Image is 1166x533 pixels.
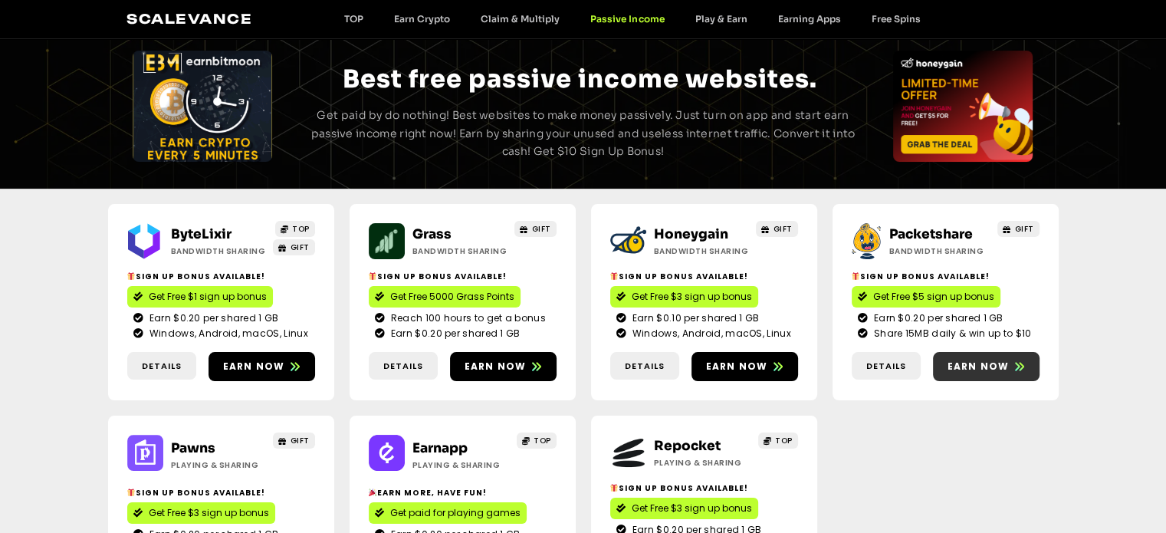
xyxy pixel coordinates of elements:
[465,360,527,373] span: Earn now
[146,327,308,341] span: Windows, Android, macOS, Linux
[610,498,758,519] a: Get Free $3 sign up bonus
[149,290,267,304] span: Get Free $1 sign up bonus
[329,13,935,25] nav: Menu
[450,352,557,381] a: Earn now
[273,239,315,255] a: GIFT
[369,489,376,496] img: 🎉
[870,327,1032,341] span: Share 15MB daily & win up to $10
[775,435,793,446] span: TOP
[997,221,1040,237] a: GIFT
[291,435,310,446] span: GIFT
[379,13,465,25] a: Earn Crypto
[369,502,527,524] a: Get paid for playing games
[127,286,273,308] a: Get Free $1 sign up bonus
[610,286,758,308] a: Get Free $3 sign up bonus
[933,352,1040,381] a: Earn now
[852,272,859,280] img: 🎁
[679,13,762,25] a: Play & Earn
[534,435,551,446] span: TOP
[706,360,768,373] span: Earn now
[369,286,521,308] a: Get Free 5000 Grass Points
[171,245,267,257] h2: Bandwidth Sharing
[298,107,869,161] p: Get paid by do nothing! Best websites to make money passively. Just turn on app and start earn pa...
[412,440,468,456] a: Earnapp
[171,440,215,456] a: Pawns
[632,502,752,515] span: Get Free $3 sign up bonus
[762,13,856,25] a: Earning Apps
[856,13,935,25] a: Free Spins
[888,226,972,242] a: Packetshare
[774,223,793,235] span: GIFT
[127,271,315,282] h2: Sign up bonus available!
[142,360,182,373] span: Details
[756,221,798,237] a: GIFT
[412,459,508,471] h2: Playing & Sharing
[629,311,760,325] span: Earn $0.10 per shared 1 GB
[126,11,252,27] a: Scalevance
[852,286,1000,308] a: Get Free $5 sign up bonus
[632,290,752,304] span: Get Free $3 sign up bonus
[292,223,310,235] span: TOP
[575,13,679,25] a: Passive Income
[133,51,272,162] div: Slides
[873,290,994,304] span: Get Free $5 sign up bonus
[146,311,279,325] span: Earn $0.20 per shared 1 GB
[412,245,508,257] h2: Bandwidth Sharing
[625,360,665,373] span: Details
[171,226,232,242] a: ByteLixir
[387,327,521,341] span: Earn $0.20 per shared 1 GB
[369,487,557,498] h2: Earn More, Have Fun!
[852,352,921,380] a: Details
[629,327,791,341] span: Windows, Android, macOS, Linux
[517,433,557,449] a: TOP
[691,352,798,381] a: Earn now
[127,272,135,280] img: 🎁
[893,51,1033,162] div: Slides
[465,13,575,25] a: Claim & Multiply
[171,459,267,471] h2: Playing & Sharing
[654,245,750,257] h2: Bandwidth Sharing
[127,487,315,498] h2: Sign up bonus available!
[387,311,546,325] span: Reach 100 hours to get a bonus
[291,242,310,253] span: GIFT
[209,352,315,381] a: Earn now
[610,272,618,280] img: 🎁
[610,484,618,492] img: 🎁
[654,226,728,242] a: Honeygain
[383,360,423,373] span: Details
[514,221,557,237] a: GIFT
[654,438,721,454] a: Repocket
[149,506,269,520] span: Get Free $3 sign up bonus
[329,13,379,25] a: TOP
[948,360,1010,373] span: Earn now
[610,482,798,494] h2: Sign Up Bonus Available!
[390,290,514,304] span: Get Free 5000 Grass Points
[273,433,315,449] a: GIFT
[532,223,551,235] span: GIFT
[390,506,521,520] span: Get paid for playing games
[1015,223,1034,235] span: GIFT
[127,352,196,380] a: Details
[866,360,906,373] span: Details
[127,489,135,496] img: 🎁
[412,226,452,242] a: Grass
[610,352,679,380] a: Details
[852,271,1040,282] h2: Sign up bonus available!
[369,271,557,282] h2: Sign up bonus available!
[127,502,275,524] a: Get Free $3 sign up bonus
[343,64,817,94] span: Best free passive income websites.
[275,221,315,237] a: TOP
[654,457,750,469] h2: Playing & Sharing
[758,433,798,449] a: TOP
[870,311,1003,325] span: Earn $0.20 per shared 1 GB
[610,271,798,282] h2: Sign up bonus available!
[369,272,376,280] img: 🎁
[888,245,984,257] h2: Bandwidth Sharing
[223,360,285,373] span: Earn now
[369,352,438,380] a: Details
